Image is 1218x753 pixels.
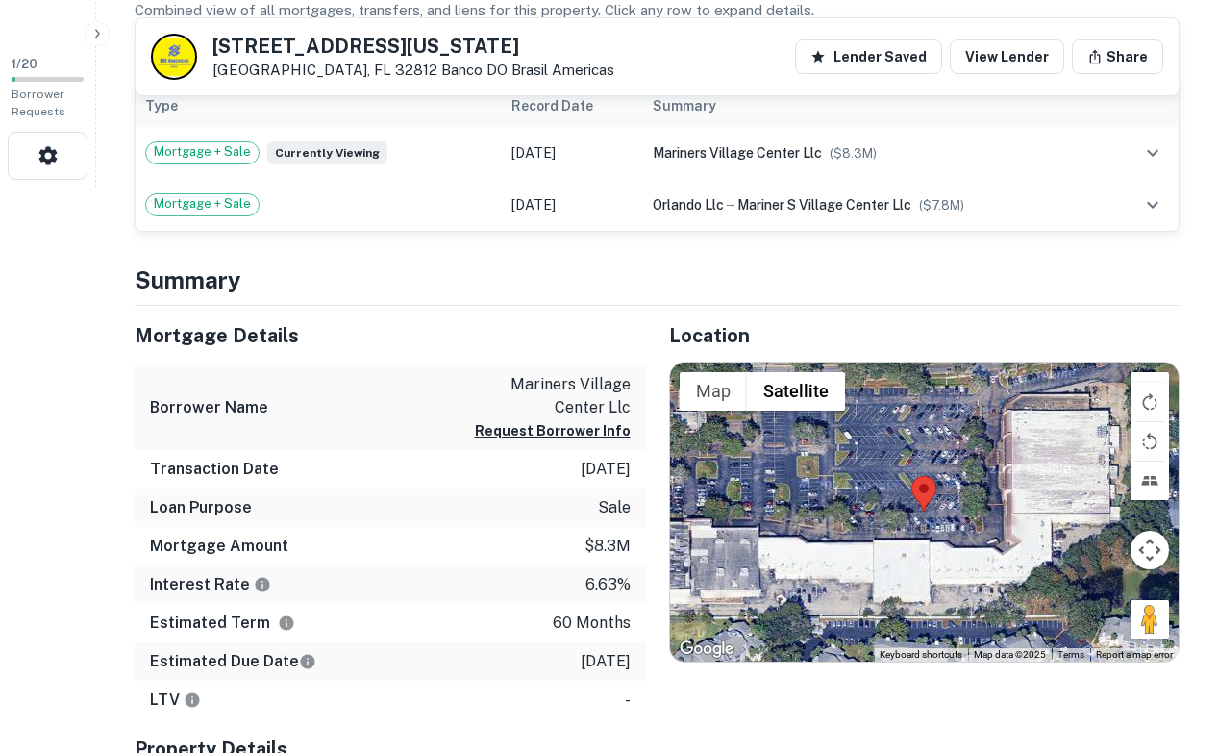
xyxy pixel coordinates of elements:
[267,141,387,164] span: Currently viewing
[212,62,614,79] p: [GEOGRAPHIC_DATA], FL 32812
[1136,137,1169,169] button: expand row
[1136,188,1169,221] button: expand row
[1072,39,1163,74] button: Share
[278,615,295,632] svg: Term is based on a standard schedule for this type of loan.
[146,194,259,213] span: Mortgage + Sale
[146,142,259,162] span: Mortgage + Sale
[135,263,1180,297] h4: Summary
[675,637,738,662] a: Open this area in Google Maps (opens a new window)
[502,127,643,179] td: [DATE]
[737,197,911,213] span: mariner s village center llc
[150,458,279,481] h6: Transaction Date
[795,39,942,74] button: Lender Saved
[150,535,288,558] h6: Mortgage Amount
[598,496,631,519] p: sale
[1131,422,1169,461] button: Rotate map counterclockwise
[135,321,646,350] h5: Mortgage Details
[254,576,271,593] svg: The interest rates displayed on the website are for informational purposes only and may be report...
[150,496,252,519] h6: Loan Purpose
[553,612,631,635] p: 60 months
[584,535,631,558] p: $8.3m
[830,146,877,161] span: ($ 8.3M )
[1057,649,1084,660] a: Terms (opens in new tab)
[581,458,631,481] p: [DATE]
[625,689,631,712] p: -
[1096,649,1173,660] a: Report a map error
[653,197,724,213] span: orlando llc
[150,689,201,712] h6: LTV
[441,62,614,78] a: Banco DO Brasil Americas
[150,612,295,635] h6: Estimated Term
[502,179,643,231] td: [DATE]
[880,648,962,662] button: Keyboard shortcuts
[299,653,316,670] svg: Estimate is based on a standard schedule for this type of loan.
[581,650,631,673] p: [DATE]
[1131,531,1169,569] button: Map camera controls
[502,85,643,127] th: Record Date
[747,372,845,411] button: Show satellite imagery
[1131,462,1169,500] button: Tilt map
[653,194,1097,215] div: →
[680,372,747,411] button: Show street map
[675,637,738,662] img: Google
[212,37,614,56] h5: [STREET_ADDRESS][US_STATE]
[150,650,316,673] h6: Estimated Due Date
[669,321,1181,350] h5: Location
[475,419,631,442] button: Request Borrower Info
[458,373,631,419] p: mariners village center llc
[1131,372,1169,411] button: Toggle fullscreen view
[653,145,822,161] span: mariners village center llc
[12,88,65,118] span: Borrower Requests
[12,57,37,71] span: 1 / 20
[919,198,964,213] span: ($ 7.8M )
[1131,383,1169,421] button: Rotate map clockwise
[150,396,268,419] h6: Borrower Name
[585,573,631,596] p: 6.63%
[136,85,502,127] th: Type
[1122,538,1218,630] iframe: Chat Widget
[150,573,271,596] h6: Interest Rate
[184,691,201,709] svg: LTVs displayed on the website are for informational purposes only and may be reported incorrectly...
[974,649,1046,660] span: Map data ©2025
[643,85,1106,127] th: Summary
[950,39,1064,74] a: View Lender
